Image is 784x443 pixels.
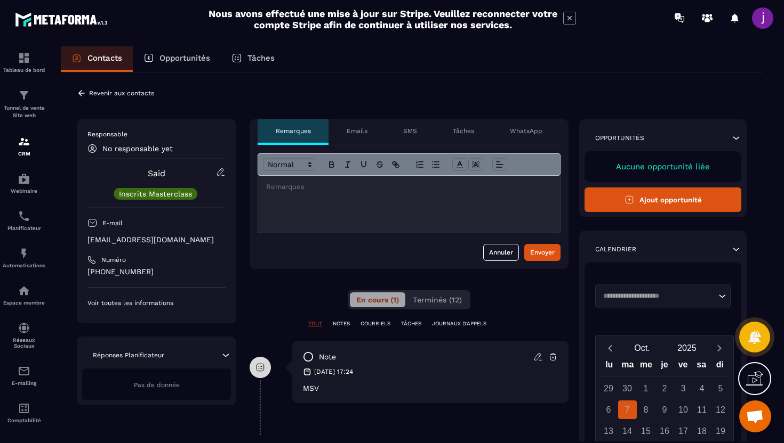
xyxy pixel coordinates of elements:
[655,400,674,419] div: 9
[18,247,30,260] img: automations
[3,380,45,386] p: E-mailing
[89,89,154,97] p: Revenir aux contacts
[674,422,693,440] div: 17
[3,165,45,202] a: automationsautomationsWebinaire
[119,190,192,198] p: Inscrits Masterclass
[3,262,45,268] p: Automatisations
[595,284,731,308] div: Search for option
[356,296,399,304] span: En cours (1)
[208,8,558,30] h2: Nous avons effectué une mise à jour sur Stripe. Veuillez reconnecter votre compte Stripe afin de ...
[247,53,275,63] p: Tâches
[333,320,350,327] p: NOTES
[3,276,45,314] a: automationsautomationsEspace membre
[18,89,30,102] img: formation
[18,52,30,64] img: formation
[3,300,45,306] p: Espace membre
[530,247,555,258] div: Envoyer
[599,422,618,440] div: 13
[655,357,674,376] div: je
[18,173,30,185] img: automations
[693,400,711,419] div: 11
[711,422,730,440] div: 19
[403,127,417,135] p: SMS
[18,135,30,148] img: formation
[711,400,730,419] div: 12
[3,67,45,73] p: Tableau de bord
[361,320,390,327] p: COURRIELS
[15,10,111,29] img: logo
[134,381,180,389] span: Pas de donnée
[599,291,716,301] input: Search for option
[3,225,45,231] p: Planificateur
[276,127,311,135] p: Remarques
[3,188,45,194] p: Webinaire
[674,400,693,419] div: 10
[413,296,462,304] span: Terminés (12)
[453,127,474,135] p: Tâches
[18,322,30,334] img: social-network
[600,357,619,376] div: lu
[18,284,30,297] img: automations
[350,292,405,307] button: En cours (1)
[159,53,210,63] p: Opportunités
[692,357,711,376] div: sa
[87,130,226,138] p: Responsable
[599,400,618,419] div: 6
[314,367,353,376] p: [DATE] 17:24
[524,244,561,261] button: Envoyer
[619,357,637,376] div: ma
[710,357,729,376] div: di
[3,81,45,127] a: formationformationTunnel de vente Site web
[18,365,30,378] img: email
[665,339,709,357] button: Open years overlay
[87,267,226,277] p: [PHONE_NUMBER]
[308,320,322,327] p: TOUT
[3,314,45,357] a: social-networksocial-networkRéseaux Sociaux
[637,422,655,440] div: 15
[3,104,45,119] p: Tunnel de vente Site web
[637,357,655,376] div: me
[319,352,336,362] p: note
[3,44,45,81] a: formationformationTableau de bord
[18,402,30,415] img: accountant
[133,46,221,72] a: Opportunités
[347,127,367,135] p: Emails
[3,394,45,431] a: accountantaccountantComptabilité
[303,384,558,392] p: MSV
[620,339,665,357] button: Open months overlay
[406,292,468,307] button: Terminés (12)
[102,144,173,153] p: No responsable yet
[87,235,226,245] p: [EMAIL_ADDRESS][DOMAIN_NAME]
[3,417,45,423] p: Comptabilité
[18,210,30,223] img: scheduler
[87,53,122,63] p: Contacts
[401,320,421,327] p: TÂCHES
[674,357,692,376] div: ve
[655,379,674,398] div: 2
[585,187,741,212] button: Ajout opportunité
[93,351,164,359] p: Réponses Planificateur
[3,151,45,157] p: CRM
[674,379,693,398] div: 3
[618,400,637,419] div: 7
[432,320,486,327] p: JOURNAUX D'APPELS
[600,341,620,355] button: Previous month
[637,379,655,398] div: 1
[3,337,45,349] p: Réseaux Sociaux
[637,400,655,419] div: 8
[595,245,636,253] p: Calendrier
[61,46,133,72] a: Contacts
[693,422,711,440] div: 18
[739,400,771,432] div: Ouvrir le chat
[102,219,123,227] p: E-mail
[618,422,637,440] div: 14
[599,379,618,398] div: 29
[221,46,285,72] a: Tâches
[3,127,45,165] a: formationformationCRM
[595,162,731,171] p: Aucune opportunité liée
[3,202,45,239] a: schedulerschedulerPlanificateur
[655,422,674,440] div: 16
[483,244,519,261] button: Annuler
[693,379,711,398] div: 4
[148,168,165,178] a: Said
